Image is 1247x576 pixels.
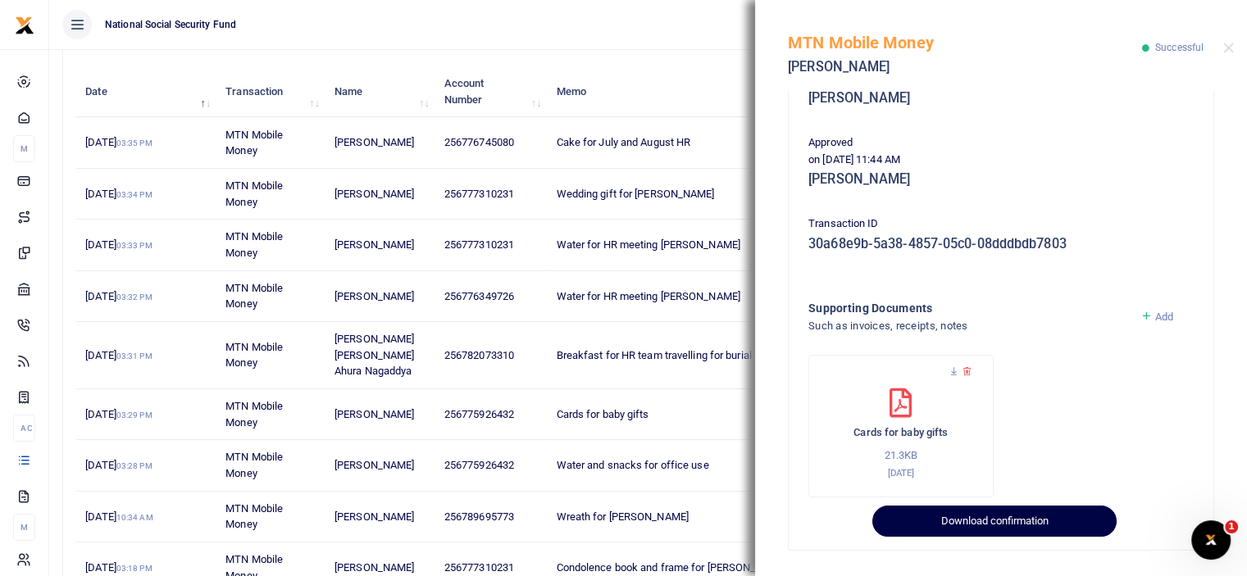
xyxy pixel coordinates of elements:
[444,136,514,148] span: 256776745080
[216,66,325,117] th: Transaction: activate to sort column ascending
[808,236,1194,252] h5: 30a68e9b-5a38-4857-05c0-08dddbdb7803
[1223,43,1234,53] button: Close
[1225,520,1238,533] span: 1
[335,188,414,200] span: [PERSON_NAME]
[1155,42,1204,53] span: Successful
[116,513,153,522] small: 10:34 AM
[85,188,152,200] span: [DATE]
[444,561,514,574] span: 256777310231
[556,349,751,361] span: Breakfast for HR team travelling for burial
[556,238,740,251] span: Water for HR meeting [PERSON_NAME]
[85,459,152,471] span: [DATE]
[116,138,152,147] small: 03:35 PM
[808,355,994,497] div: Cards for baby gifts
[225,400,283,429] span: MTN Mobile Money
[335,290,414,302] span: [PERSON_NAME]
[116,410,152,420] small: 03:29 PM
[116,241,152,250] small: 03:33 PM
[335,459,414,471] span: [PERSON_NAME]
[556,188,714,200] span: Wedding gift for [PERSON_NAME]
[116,564,152,573] small: 03:18 PM
[85,510,152,523] span: [DATE]
[116,190,152,199] small: 03:34 PM
[1155,311,1173,323] span: Add
[225,129,283,157] span: MTN Mobile Money
[225,341,283,370] span: MTN Mobile Money
[556,290,740,302] span: Water for HR meeting [PERSON_NAME]
[76,66,216,117] th: Date: activate to sort column descending
[556,136,690,148] span: Cake for July and August HR
[808,215,1194,233] p: Transaction ID
[325,66,435,117] th: Name: activate to sort column ascending
[85,290,152,302] span: [DATE]
[887,467,914,478] small: [DATE]
[788,33,1142,52] h5: MTN Mobile Money
[116,293,152,302] small: 03:32 PM
[225,282,283,311] span: MTN Mobile Money
[98,17,243,32] span: National Social Security Fund
[788,59,1142,75] h5: [PERSON_NAME]
[808,152,1194,169] p: on [DATE] 11:44 AM
[225,230,283,259] span: MTN Mobile Money
[435,66,548,117] th: Account Number: activate to sort column ascending
[444,238,514,251] span: 256777310231
[444,188,514,200] span: 256777310231
[808,299,1127,317] h4: Supporting Documents
[826,426,976,439] h6: Cards for baby gifts
[444,408,514,420] span: 256775926432
[116,351,152,361] small: 03:31 PM
[444,290,514,302] span: 256776349726
[556,408,649,420] span: Cards for baby gifts
[808,317,1127,335] h4: Such as invoices, receipts, notes
[85,408,152,420] span: [DATE]
[225,502,283,531] span: MTN Mobile Money
[335,408,414,420] span: [PERSON_NAME]
[335,561,414,574] span: [PERSON_NAME]
[13,135,35,162] li: M
[13,415,35,442] li: Ac
[1140,311,1174,323] a: Add
[85,349,152,361] span: [DATE]
[547,66,867,117] th: Memo: activate to sort column ascending
[444,510,514,523] span: 256789695773
[335,510,414,523] span: [PERSON_NAME]
[85,238,152,251] span: [DATE]
[225,451,283,479] span: MTN Mobile Money
[444,349,514,361] span: 256782073310
[556,510,688,523] span: Wreath for [PERSON_NAME]
[1191,520,1231,560] iframe: Intercom live chat
[335,136,414,148] span: [PERSON_NAME]
[444,459,514,471] span: 256775926432
[556,459,708,471] span: Water and snacks for office use
[826,447,976,465] p: 21.3KB
[335,333,414,377] span: [PERSON_NAME] [PERSON_NAME] Ahura Nagaddya
[225,179,283,208] span: MTN Mobile Money
[116,461,152,470] small: 03:28 PM
[85,136,152,148] span: [DATE]
[872,506,1116,537] button: Download confirmation
[13,514,35,541] li: M
[808,171,1194,188] h5: [PERSON_NAME]
[85,561,152,574] span: [DATE]
[15,18,34,30] a: logo-small logo-large logo-large
[15,16,34,35] img: logo-small
[808,90,1194,107] h5: [PERSON_NAME]
[808,134,1194,152] p: Approved
[335,238,414,251] span: [PERSON_NAME]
